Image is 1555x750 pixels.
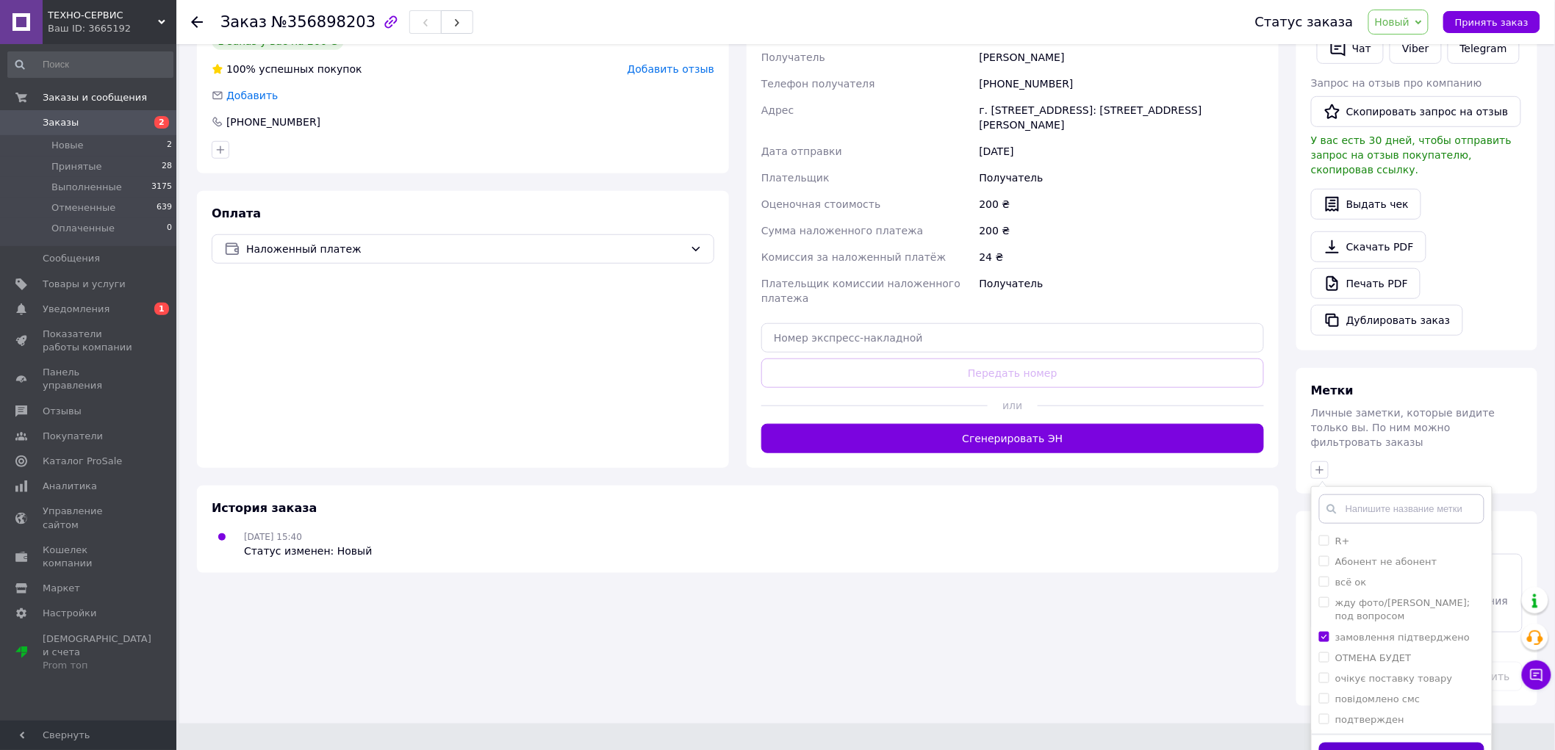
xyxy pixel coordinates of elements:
[1335,577,1367,588] label: всё ок
[51,139,84,152] span: Новые
[1335,652,1412,663] label: ОТМЕНА БУДЕТ
[154,116,169,129] span: 2
[43,91,147,104] span: Заказы и сообщения
[977,165,1267,191] div: Получатель
[1335,714,1404,725] label: подтвержден
[977,191,1267,217] div: 200 ₴
[271,13,376,31] span: №356898203
[1335,556,1437,567] label: Абонент не абонент
[1311,407,1495,448] span: Личные заметки, которые видите только вы. По ним можно фильтровать заказы
[43,582,80,595] span: Маркет
[1311,134,1512,176] span: У вас есть 30 дней, чтобы отправить запрос на отзыв покупателю, скопировав ссылку.
[761,225,924,237] span: Сумма наложенного платежа
[1255,15,1354,29] div: Статус заказа
[191,15,203,29] div: Вернуться назад
[1335,673,1453,684] label: очікує поставку товару
[1311,96,1521,127] button: Скопировать запрос на отзыв
[244,532,302,542] span: [DATE] 15:40
[1319,494,1484,524] input: Напишите название метки
[1335,597,1470,621] label: жду фото/[PERSON_NAME]; под вопросом
[226,90,278,101] span: Добавить
[43,252,100,265] span: Сообщения
[167,222,172,235] span: 0
[162,160,172,173] span: 28
[244,544,372,558] div: Статус изменен: Новый
[43,430,103,443] span: Покупатели
[1311,77,1482,89] span: Запрос на отзыв про компанию
[1375,16,1410,28] span: Новый
[761,172,830,184] span: Плательщик
[220,13,267,31] span: Заказ
[43,116,79,129] span: Заказы
[225,115,322,129] div: [PHONE_NUMBER]
[1443,11,1540,33] button: Принять заказ
[761,51,825,63] span: Получатель
[246,241,684,257] span: Наложенный платеж
[212,62,362,76] div: успешных покупок
[1390,33,1441,64] a: Viber
[151,181,172,194] span: 3175
[1311,268,1421,299] a: Печать PDF
[43,455,122,468] span: Каталог ProSale
[51,222,115,235] span: Оплаченные
[1455,17,1529,28] span: Принять заказ
[1311,189,1421,220] button: Выдать чек
[1522,660,1551,690] button: Чат с покупателем
[1311,305,1463,336] button: Дублировать заказ
[977,44,1267,71] div: [PERSON_NAME]
[1335,693,1420,704] label: повідомлено смс
[51,181,122,194] span: Выполненные
[977,97,1267,138] div: г. [STREET_ADDRESS]: [STREET_ADDRESS][PERSON_NAME]
[167,139,172,152] span: 2
[1335,632,1470,643] label: замовлення підтверджено
[43,303,109,316] span: Уведомления
[51,160,102,173] span: Принятые
[977,244,1267,270] div: 24 ₴
[977,217,1267,244] div: 200 ₴
[157,201,172,214] span: 639
[43,328,136,354] span: Показатели работы компании
[977,71,1267,97] div: [PHONE_NUMBER]
[761,198,881,210] span: Оценочная стоимость
[761,78,875,90] span: Телефон получателя
[43,405,82,418] span: Отзывы
[761,323,1264,353] input: Номер экспресс-накладной
[1335,536,1350,547] label: R+
[761,278,960,304] span: Плательщик комиссии наложенного платежа
[48,9,158,22] span: ТЕХНО-СЕРВИС
[43,607,96,620] span: Настройки
[628,63,714,75] span: Добавить отзыв
[51,201,115,214] span: Отмененные
[212,501,317,515] span: История заказа
[7,51,173,78] input: Поиск
[1317,33,1384,64] button: Чат
[761,251,946,263] span: Комиссия за наложенный платёж
[1311,231,1426,262] a: Скачать PDF
[977,270,1267,311] div: Получатель
[48,22,176,35] div: Ваш ID: 3665192
[988,398,1038,413] span: или
[43,366,136,392] span: Панель управления
[761,424,1264,453] button: Сгенерировать ЭН
[43,544,136,570] span: Кошелек компании
[43,505,136,531] span: Управление сайтом
[43,278,126,291] span: Товары и услуги
[1311,383,1354,397] span: Метки
[977,138,1267,165] div: [DATE]
[43,659,151,672] div: Prom топ
[43,632,151,673] span: [DEMOGRAPHIC_DATA] и счета
[761,104,794,116] span: Адрес
[226,63,256,75] span: 100%
[1448,33,1520,64] a: Telegram
[761,145,842,157] span: Дата отправки
[43,480,97,493] span: Аналитика
[154,303,169,315] span: 1
[212,206,261,220] span: Оплата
